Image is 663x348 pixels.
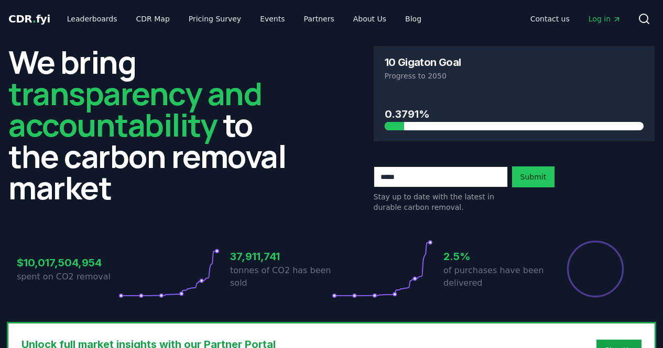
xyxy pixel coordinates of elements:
[580,9,629,28] a: Log in
[128,9,178,28] a: CDR Map
[296,9,343,28] a: Partners
[397,9,430,28] a: Blog
[180,9,249,28] a: Pricing Survey
[522,9,629,28] nav: Main
[8,12,50,26] a: CDR.fyi
[385,57,461,68] h3: 10 Gigaton Goal
[589,14,621,24] span: Log in
[385,106,644,122] h3: 0.3791%
[345,9,395,28] a: About Us
[374,192,508,212] p: Stay up to date with the latest in durable carbon removal.
[32,13,36,25] span: .
[252,9,293,28] a: Events
[512,166,555,187] button: Submit
[8,13,50,25] span: CDR fyi
[230,264,332,289] p: tonnes of CO2 has been sold
[230,249,332,264] h3: 37,911,741
[522,9,578,28] a: Contact us
[8,72,262,146] span: transparency and accountability
[385,71,644,81] p: Progress to 2050
[443,264,545,289] p: of purchases have been delivered
[59,9,126,28] a: Leaderboards
[17,271,118,283] p: spent on CO2 removal
[59,9,430,28] nav: Main
[17,255,118,271] h3: $10,017,504,954
[566,240,625,298] div: Percentage of sales delivered
[8,46,290,203] h2: We bring to the carbon removal market
[443,249,545,264] h3: 2.5%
